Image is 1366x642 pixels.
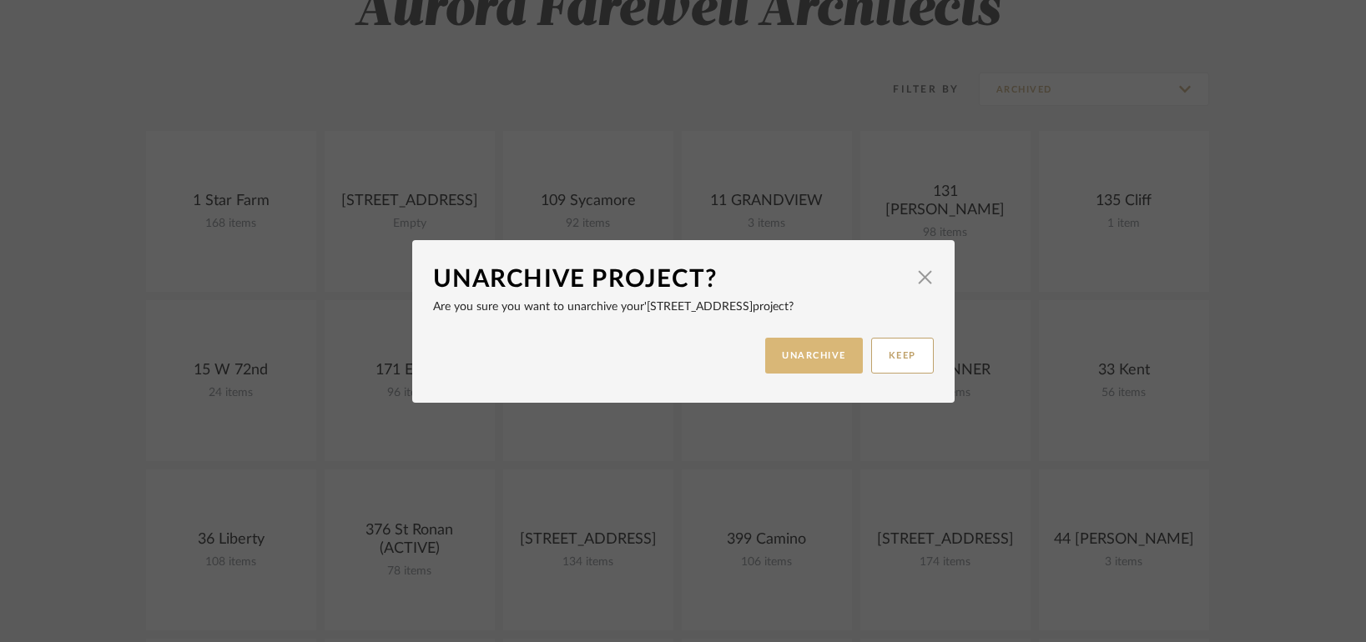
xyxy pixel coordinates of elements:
[433,261,934,298] dialog-header: Unarchive Project?
[871,338,934,374] button: KEEP
[644,301,753,313] span: '[STREET_ADDRESS]
[433,261,909,298] div: Unarchive Project?
[433,298,934,316] p: Are you sure you want to unarchive your project?
[765,338,863,374] button: UNARCHIVE
[909,261,942,294] button: Close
